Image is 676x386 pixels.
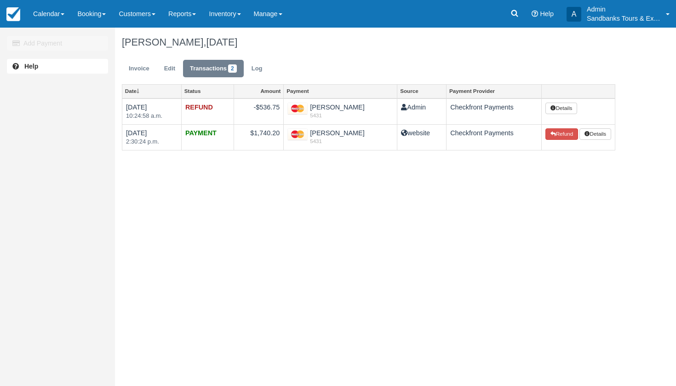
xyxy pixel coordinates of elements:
b: Help [24,63,38,70]
strong: REFUND [185,104,213,111]
img: mastercard.png [287,128,308,141]
em: 5431 [287,112,393,119]
strong: PAYMENT [185,129,217,137]
a: Payment Provider [447,85,541,98]
td: Checkfront Payments [447,124,542,150]
td: website [397,124,447,150]
img: checkfront-main-nav-mini-logo.png [6,7,20,21]
em: 2:30:24 p.m. [126,138,178,146]
span: 2 [228,64,237,73]
span: [DATE] [206,36,237,48]
button: Details [579,128,611,140]
img: mastercard.png [287,103,308,115]
a: Transactions2 [183,60,244,78]
td: Admin [397,98,447,125]
a: Payment [284,85,397,98]
a: Date [122,85,181,98]
em: 5431 [287,138,393,145]
p: Sandbanks Tours & Experiences [587,14,660,23]
button: Refund [545,128,578,140]
td: [DATE] [122,98,182,125]
td: [PERSON_NAME] [284,98,397,125]
a: Source [397,85,446,98]
a: Edit [157,60,182,78]
a: Status [182,85,234,98]
td: [PERSON_NAME] [284,124,397,150]
a: Help [7,59,108,74]
p: Admin [587,5,660,14]
i: Help [532,11,538,17]
td: -$536.75 [234,98,284,125]
a: Log [245,60,269,78]
div: A [567,7,581,22]
em: 10:24:58 a.m. [126,112,178,121]
td: [DATE] [122,124,182,150]
a: Amount [234,85,284,98]
button: Details [545,103,577,115]
td: $1,740.20 [234,124,284,150]
td: Checkfront Payments [447,98,542,125]
h1: [PERSON_NAME], [122,37,615,48]
a: Invoice [122,60,156,78]
span: Help [540,10,554,17]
